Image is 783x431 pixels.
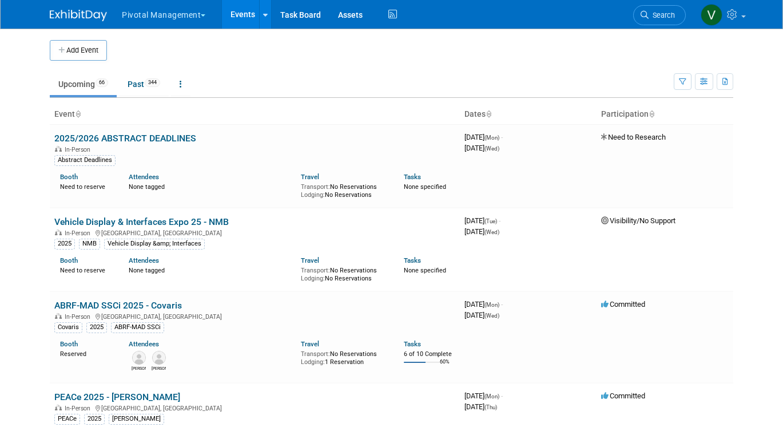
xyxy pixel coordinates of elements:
div: 6 of 10 Complete [404,350,455,358]
span: In-Person [65,313,94,321]
img: In-Person Event [55,313,62,319]
div: Melissa Gabello [132,365,146,371]
span: - [501,133,503,141]
span: (Wed) [484,145,499,152]
span: 344 [145,78,160,87]
span: Lodging: [301,275,325,282]
span: Search [649,11,675,19]
button: Add Event [50,40,107,61]
a: Past344 [119,73,169,95]
th: Participation [597,105,733,124]
span: [DATE] [464,227,499,236]
th: Dates [460,105,597,124]
span: - [499,216,500,225]
span: Committed [601,300,645,309]
span: (Mon) [484,135,499,141]
a: Tasks [404,256,421,264]
a: Sort by Event Name [75,109,81,118]
a: Search [633,5,686,25]
span: Transport: [301,267,330,274]
div: 2025 [54,239,75,249]
a: Tasks [404,340,421,348]
th: Event [50,105,460,124]
span: [DATE] [464,216,500,225]
span: (Mon) [484,302,499,308]
div: 2025 [86,322,107,333]
a: Tasks [404,173,421,181]
div: NMB [79,239,100,249]
div: ABRF-MAD SSCi [111,322,164,333]
div: Covaris [54,322,82,333]
span: [DATE] [464,133,503,141]
div: 2025 [84,414,105,424]
span: [DATE] [464,311,499,319]
div: Sujash Chatterjee [152,365,166,371]
a: Sort by Participation Type [649,109,654,118]
div: [GEOGRAPHIC_DATA], [GEOGRAPHIC_DATA] [54,311,455,321]
a: Booth [60,340,78,348]
img: Sujash Chatterjee [152,351,166,365]
div: None tagged [129,264,292,275]
div: None tagged [129,181,292,191]
span: 66 [96,78,108,87]
span: Transport: [301,350,330,358]
div: [GEOGRAPHIC_DATA], [GEOGRAPHIC_DATA] [54,403,455,412]
a: Sort by Start Date [486,109,491,118]
a: Attendees [129,256,159,264]
div: No Reservations No Reservations [301,264,387,282]
td: 60% [440,359,450,374]
span: [DATE] [464,392,503,400]
span: Committed [601,392,645,400]
a: Booth [60,173,78,181]
img: In-Person Event [55,146,62,152]
span: - [501,392,503,400]
div: [GEOGRAPHIC_DATA], [GEOGRAPHIC_DATA] [54,228,455,237]
a: Travel [301,340,319,348]
a: Travel [301,173,319,181]
span: None specified [404,183,446,191]
img: Melissa Gabello [132,351,146,365]
span: Transport: [301,183,330,191]
span: In-Person [65,146,94,153]
a: 2025/2026 ABSTRACT DEADLINES [54,133,196,144]
a: ABRF-MAD SSCi 2025 - Covaris [54,300,182,311]
div: Vehicle Display &amp; Interfaces [104,239,205,249]
div: Reserved [60,348,112,358]
span: In-Person [65,405,94,412]
span: Lodging: [301,191,325,199]
div: PEACe [54,414,80,424]
img: In-Person Event [55,405,62,410]
div: Need to reserve [60,181,112,191]
a: Attendees [129,173,159,181]
span: (Tue) [484,218,497,224]
span: (Wed) [484,229,499,235]
div: [PERSON_NAME] [109,414,164,424]
span: [DATE] [464,300,503,309]
span: Visibility/No Support [601,216,675,225]
img: ExhibitDay [50,10,107,21]
span: (Wed) [484,313,499,319]
span: (Thu) [484,404,497,410]
span: (Mon) [484,393,499,400]
span: [DATE] [464,144,499,152]
span: - [501,300,503,309]
a: Vehicle Display & Interfaces Expo 25 - NMB [54,216,229,227]
div: Need to reserve [60,264,112,275]
div: Abstract Deadlines [54,155,116,165]
span: Need to Research [601,133,666,141]
a: Booth [60,256,78,264]
img: Valerie Weld [701,4,722,26]
span: None specified [404,267,446,274]
a: PEACe 2025 - [PERSON_NAME] [54,392,180,402]
a: Attendees [129,340,159,348]
img: In-Person Event [55,230,62,235]
span: In-Person [65,230,94,237]
a: Travel [301,256,319,264]
span: [DATE] [464,402,497,411]
div: No Reservations No Reservations [301,181,387,199]
span: Lodging: [301,358,325,366]
div: No Reservations 1 Reservation [301,348,387,366]
a: Upcoming66 [50,73,117,95]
